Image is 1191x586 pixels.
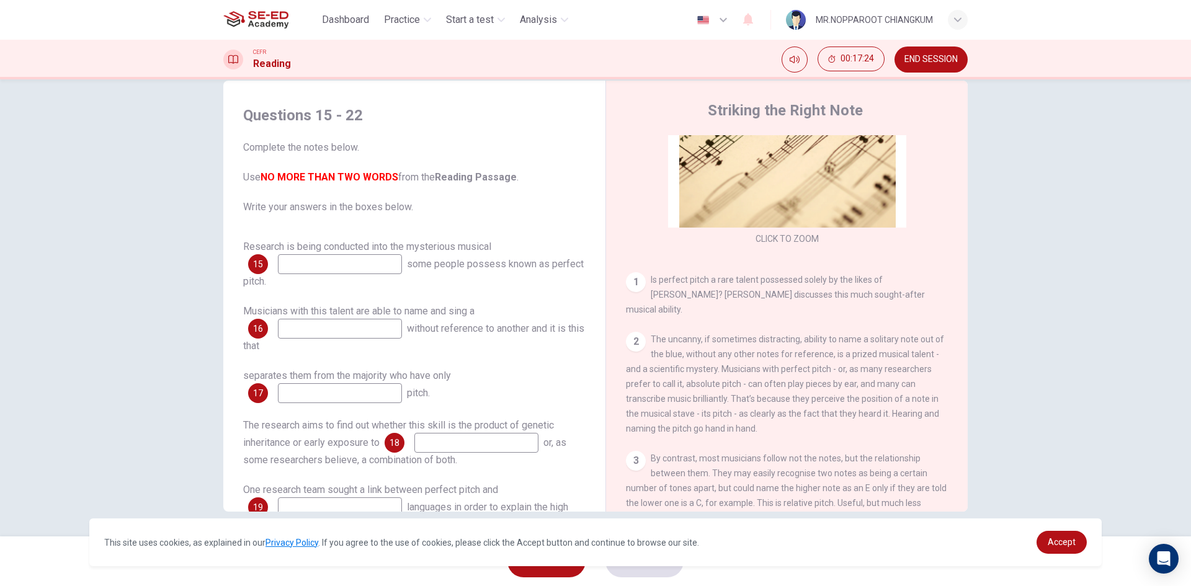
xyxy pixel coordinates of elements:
div: 2 [626,332,646,352]
img: SE-ED Academy logo [223,7,288,32]
span: Complete the notes below. Use from the . Write your answers in the boxes below. [243,140,586,215]
span: By contrast, most musicians follow not the notes, but the relationship between them. They may eas... [626,453,947,523]
span: Practice [384,12,420,27]
img: en [695,16,711,25]
span: 00:17:24 [841,54,874,64]
h4: Striking the Right Note [708,100,863,120]
button: 00:17:24 [818,47,885,71]
a: dismiss cookie message [1037,531,1087,554]
span: some people possess known as perfect pitch. [243,258,584,287]
span: 19 [253,503,263,512]
span: Is perfect pitch a rare talent possessed solely by the likes of [PERSON_NAME]? [PERSON_NAME] disc... [626,275,925,314]
button: Practice [379,9,436,31]
div: 3 [626,451,646,471]
span: CEFR [253,48,266,56]
div: 1 [626,272,646,292]
span: This site uses cookies, as explained in our . If you agree to the use of cookies, please click th... [104,538,699,548]
span: 17 [253,389,263,397]
span: Analysis [520,12,557,27]
button: Analysis [515,9,573,31]
button: Dashboard [317,9,374,31]
button: Start a test [441,9,510,31]
span: 15 [253,260,263,269]
b: NO MORE THAN TWO WORDS [261,171,398,183]
a: Privacy Policy [265,538,318,548]
span: pitch. [407,387,430,399]
div: MR.NOPPAROOT CHIANGKUM [816,12,933,27]
span: The research aims to find out whether this skill is the product of genetic inheritance or early e... [243,419,554,448]
a: SE-ED Academy logo [223,7,317,32]
span: Accept [1048,537,1076,547]
span: The uncanny, if sometimes distracting, ability to name a solitary note out of the blue, without a... [626,334,944,433]
b: Reading Passage [435,171,517,183]
div: cookieconsent [89,518,1102,566]
span: 18 [390,438,399,447]
span: Research is being conducted into the mysterious musical [243,241,491,252]
h1: Reading [253,56,291,71]
span: END SESSION [904,55,958,64]
img: Profile picture [786,10,806,30]
button: END SESSION [894,47,968,73]
span: Musicians with this talent are able to name and sing a [243,305,475,317]
span: separates them from the majority who have only [243,370,451,381]
span: Dashboard [322,12,369,27]
div: Hide [818,47,885,73]
span: One research team sought a link between perfect pitch and [243,484,498,495]
div: Mute [782,47,808,73]
span: 16 [253,324,263,333]
h4: Questions 15 - 22 [243,105,586,125]
span: Start a test [446,12,494,27]
span: without reference to another and it is this that [243,322,584,352]
div: Open Intercom Messenger [1149,544,1179,574]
